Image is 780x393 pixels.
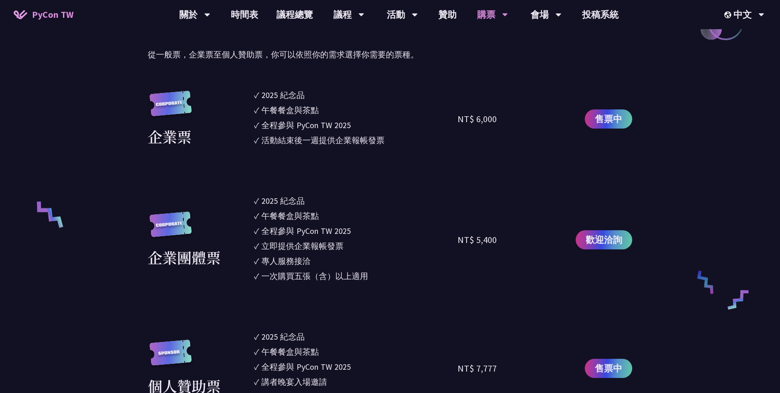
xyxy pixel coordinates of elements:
[254,361,458,373] li: ✓
[148,125,192,147] div: 企業票
[261,361,351,373] div: 全程參與 PyCon TW 2025
[595,362,622,375] span: 售票中
[254,240,458,252] li: ✓
[261,331,305,343] div: 2025 紀念品
[32,8,73,21] span: PyCon TW
[261,134,385,146] div: 活動結束後一週提供企業報帳發票
[261,225,351,237] div: 全程參與 PyCon TW 2025
[254,89,458,101] li: ✓
[261,346,319,358] div: 午餐餐盒與茶點
[261,104,319,116] div: 午餐餐盒與茶點
[724,11,733,18] img: Locale Icon
[261,270,368,282] div: 一次購買五張（含）以上適用
[254,346,458,358] li: ✓
[586,233,622,247] span: 歡迎洽詢
[261,210,319,222] div: 午餐餐盒與茶點
[254,195,458,207] li: ✓
[254,255,458,267] li: ✓
[148,48,632,62] p: 從一般票，企業票至個人贊助票，你可以依照你的需求選擇你需要的票種。
[595,112,622,126] span: 售票中
[254,225,458,237] li: ✓
[458,233,497,247] div: NT$ 5,400
[261,195,305,207] div: 2025 紀念品
[254,331,458,343] li: ✓
[148,340,193,375] img: sponsor.43e6a3a.svg
[254,134,458,146] li: ✓
[5,3,83,26] a: PyCon TW
[254,376,458,388] li: ✓
[148,212,193,247] img: corporate.a587c14.svg
[148,246,221,268] div: 企業團體票
[576,230,632,249] a: 歡迎洽詢
[458,362,497,375] div: NT$ 7,777
[458,112,497,126] div: NT$ 6,000
[148,91,193,126] img: corporate.a587c14.svg
[254,104,458,116] li: ✓
[261,89,305,101] div: 2025 紀念品
[261,119,351,131] div: 全程參與 PyCon TW 2025
[254,119,458,131] li: ✓
[585,109,632,129] a: 售票中
[261,255,311,267] div: 專人服務接洽
[585,359,632,378] a: 售票中
[254,210,458,222] li: ✓
[254,270,458,282] li: ✓
[261,376,327,388] div: 講者晚宴入場邀請
[261,240,343,252] div: 立即提供企業報帳發票
[14,10,27,19] img: Home icon of PyCon TW 2025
